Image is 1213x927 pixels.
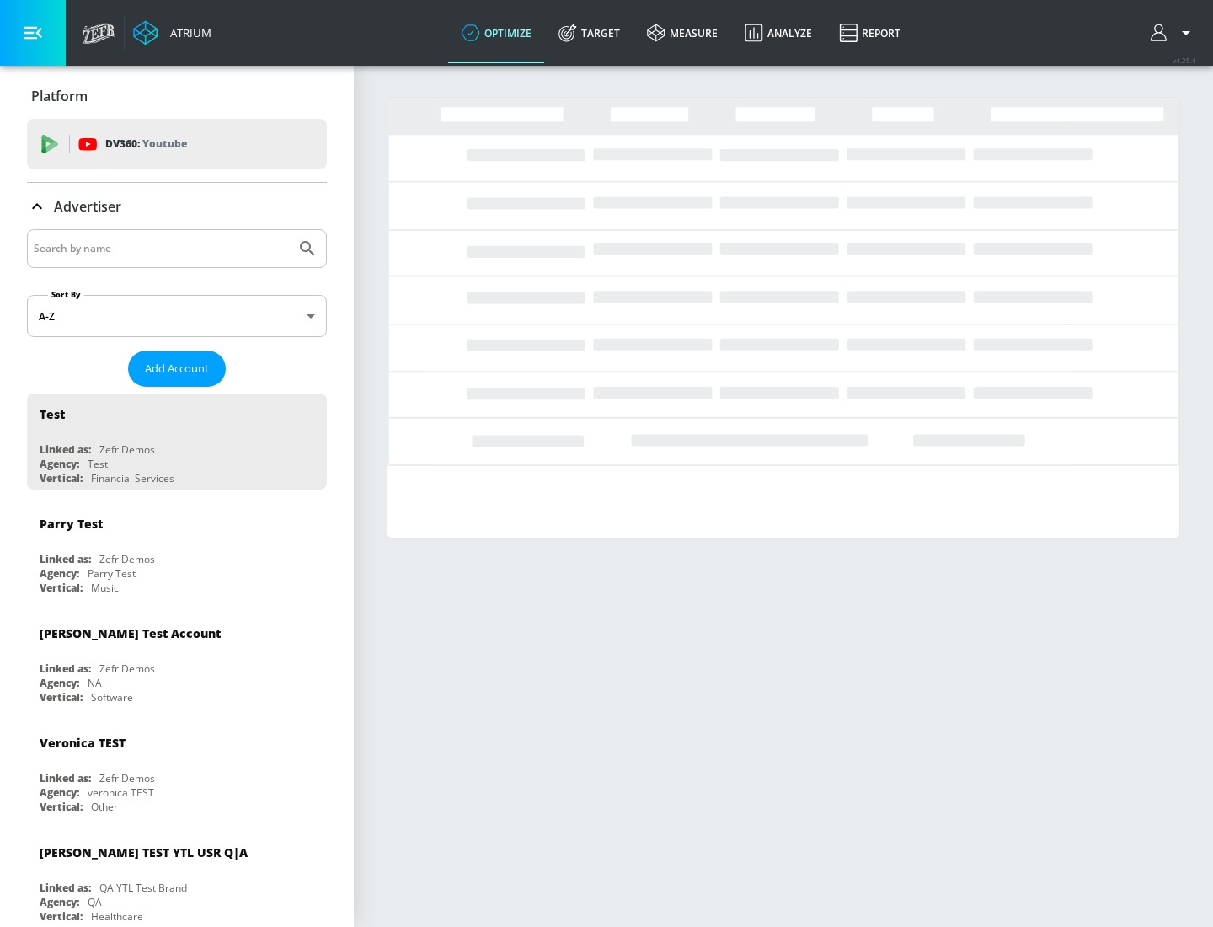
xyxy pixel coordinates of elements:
[91,471,174,485] div: Financial Services
[27,72,327,120] div: Platform
[27,503,327,599] div: Parry TestLinked as:Zefr DemosAgency:Parry TestVertical:Music
[40,844,248,860] div: [PERSON_NAME] TEST YTL USR Q|A
[91,800,118,814] div: Other
[40,735,126,751] div: Veronica TEST
[99,881,187,895] div: QA YTL Test Brand
[27,613,327,709] div: [PERSON_NAME] Test AccountLinked as:Zefr DemosAgency:NAVertical:Software
[99,771,155,785] div: Zefr Demos
[31,87,88,105] p: Platform
[88,895,102,909] div: QA
[27,394,327,490] div: TestLinked as:Zefr DemosAgency:TestVertical:Financial Services
[40,566,79,581] div: Agency:
[91,690,133,705] div: Software
[40,881,91,895] div: Linked as:
[40,909,83,924] div: Vertical:
[40,406,65,422] div: Test
[40,771,91,785] div: Linked as:
[40,785,79,800] div: Agency:
[88,566,136,581] div: Parry Test
[34,238,289,260] input: Search by name
[88,676,102,690] div: NA
[40,800,83,814] div: Vertical:
[633,3,731,63] a: measure
[27,119,327,169] div: DV360: Youtube
[99,442,155,457] div: Zefr Demos
[40,895,79,909] div: Agency:
[40,690,83,705] div: Vertical:
[88,457,108,471] div: Test
[448,3,545,63] a: optimize
[54,197,121,216] p: Advertiser
[27,183,327,230] div: Advertiser
[27,295,327,337] div: A-Z
[133,20,211,46] a: Atrium
[40,581,83,595] div: Vertical:
[27,722,327,818] div: Veronica TESTLinked as:Zefr DemosAgency:veronica TESTVertical:Other
[48,289,84,300] label: Sort By
[145,359,209,378] span: Add Account
[88,785,154,800] div: veronica TEST
[1173,56,1196,65] span: v 4.25.4
[40,662,91,676] div: Linked as:
[105,135,187,153] p: DV360:
[40,516,103,532] div: Parry Test
[40,552,91,566] div: Linked as:
[545,3,633,63] a: Target
[128,351,226,387] button: Add Account
[40,442,91,457] div: Linked as:
[40,676,79,690] div: Agency:
[91,581,119,595] div: Music
[40,471,83,485] div: Vertical:
[99,552,155,566] div: Zefr Demos
[142,135,187,153] p: Youtube
[99,662,155,676] div: Zefr Demos
[91,909,143,924] div: Healthcare
[40,457,79,471] div: Agency:
[40,625,221,641] div: [PERSON_NAME] Test Account
[163,25,211,40] div: Atrium
[826,3,914,63] a: Report
[731,3,826,63] a: Analyze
